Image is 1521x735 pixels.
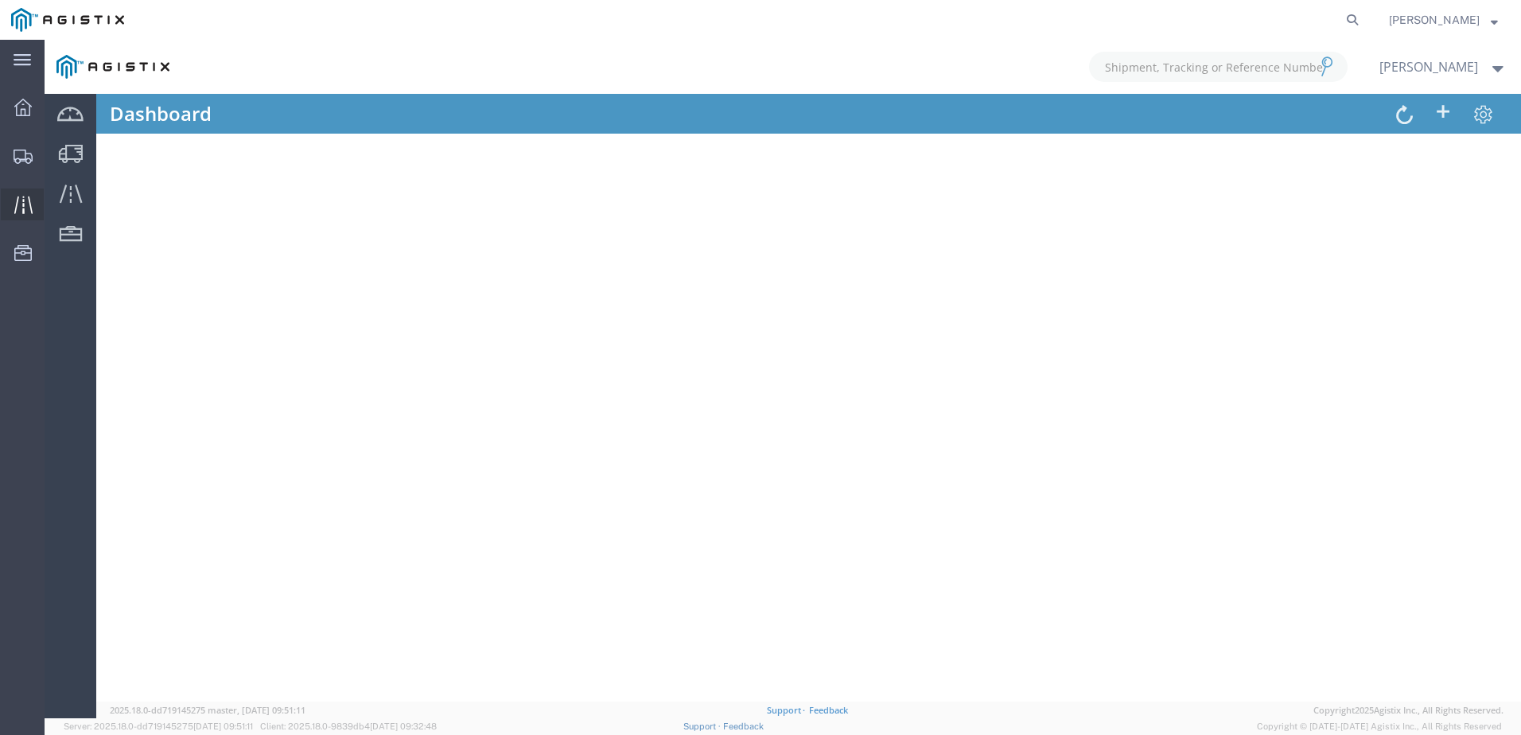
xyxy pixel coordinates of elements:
button: [PERSON_NAME] [1388,10,1499,29]
span: [DATE] 09:51:11 [193,721,253,731]
span: Hope Grimm [1389,11,1480,29]
img: logo [11,8,124,32]
span: [DATE] 09:32:48 [370,721,437,731]
a: Feedback [723,721,764,731]
span: Client: 2025.18.0-9839db4 [260,721,437,731]
a: Support [683,721,723,731]
span: Server: 2025.18.0-dd719145275 [64,721,253,731]
span: Copyright © [DATE]-[DATE] Agistix Inc., All Rights Reserved [1257,720,1502,733]
iframe: FS Legacy Container [45,40,1521,718]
